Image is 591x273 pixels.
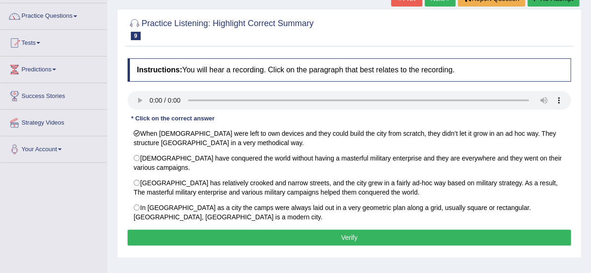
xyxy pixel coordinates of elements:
label: [GEOGRAPHIC_DATA] has relatively crooked and narrow streets, and the city grew in a fairly ad-hoc... [128,175,571,200]
label: In [GEOGRAPHIC_DATA] as a city the camps were always laid out in a very geometric plan along a gr... [128,200,571,225]
a: Predictions [0,56,107,80]
a: Your Account [0,136,107,160]
h2: Practice Listening: Highlight Correct Summary [128,17,313,40]
span: 9 [131,32,141,40]
h4: You will hear a recording. Click on the paragraph that best relates to the recording. [128,58,571,82]
a: Success Stories [0,83,107,106]
a: Strategy Videos [0,110,107,133]
div: * Click on the correct answer [128,114,218,123]
button: Verify [128,230,571,245]
b: Instructions: [137,66,182,74]
a: Tests [0,30,107,53]
a: Practice Questions [0,3,107,27]
label: [DEMOGRAPHIC_DATA] have conquered the world without having a masterful military enterprise and th... [128,150,571,175]
label: When [DEMOGRAPHIC_DATA] were left to own devices and they could build the city from scratch, they... [128,126,571,151]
